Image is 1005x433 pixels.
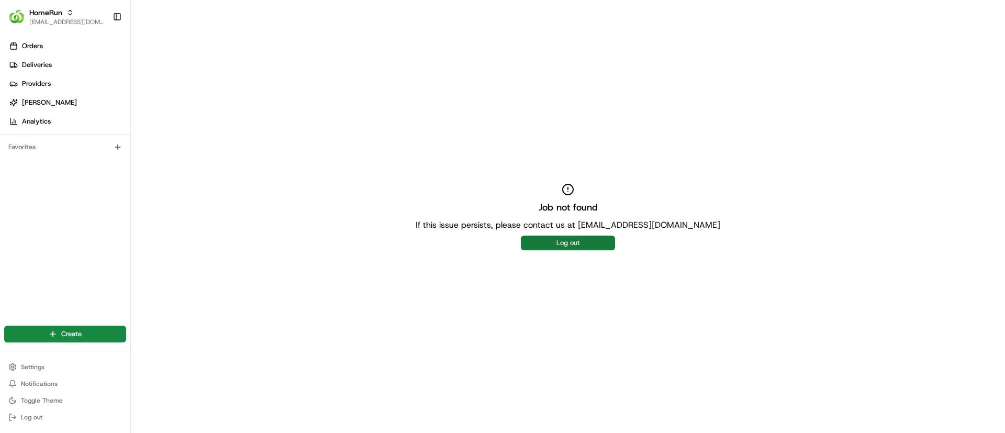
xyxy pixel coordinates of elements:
[416,219,720,231] p: If this issue persists, please contact us at [EMAIL_ADDRESS][DOMAIN_NAME]
[4,57,130,73] a: Deliveries
[4,360,126,374] button: Settings
[21,380,58,388] span: Notifications
[29,18,104,26] button: [EMAIL_ADDRESS][DOMAIN_NAME]
[521,236,615,250] button: Log out
[4,4,108,29] button: HomeRunHomeRun[EMAIL_ADDRESS][DOMAIN_NAME]
[22,41,43,51] span: Orders
[22,79,51,88] span: Providers
[4,38,130,54] a: Orders
[21,363,44,371] span: Settings
[4,139,126,156] div: Favorites
[4,326,126,342] button: Create
[4,393,126,408] button: Toggle Theme
[8,8,25,25] img: HomeRun
[22,98,77,107] span: [PERSON_NAME]
[22,60,52,70] span: Deliveries
[539,200,598,215] h2: Job not found
[21,413,42,421] span: Log out
[4,75,130,92] a: Providers
[4,113,130,130] a: Analytics
[22,117,51,126] span: Analytics
[29,7,62,18] button: HomeRun
[21,396,63,405] span: Toggle Theme
[4,410,126,425] button: Log out
[4,94,130,111] a: [PERSON_NAME]
[61,329,82,339] span: Create
[4,376,126,391] button: Notifications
